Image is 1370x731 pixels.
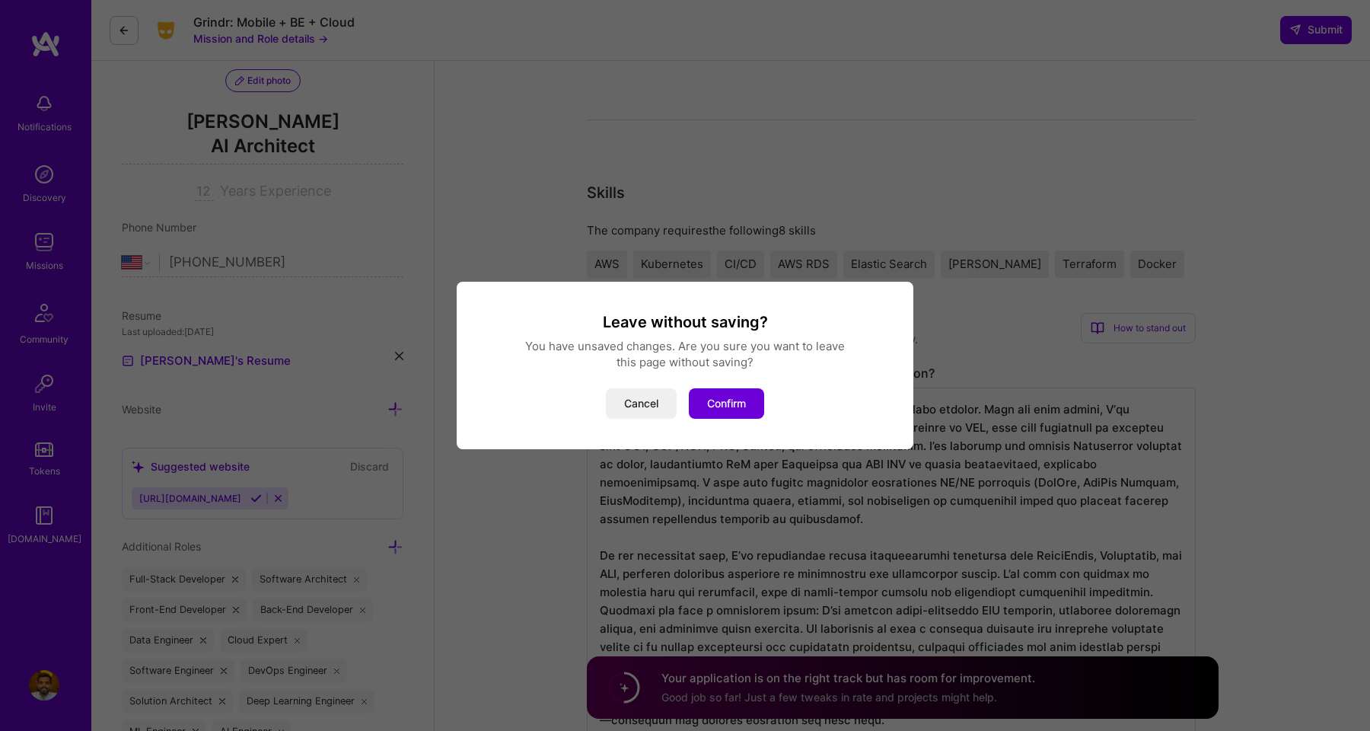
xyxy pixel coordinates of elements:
h3: Leave without saving? [475,312,895,332]
div: You have unsaved changes. Are you sure you want to leave [475,338,895,354]
div: modal [457,282,913,449]
div: this page without saving? [475,354,895,370]
button: Confirm [689,388,764,419]
button: Cancel [606,388,677,419]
